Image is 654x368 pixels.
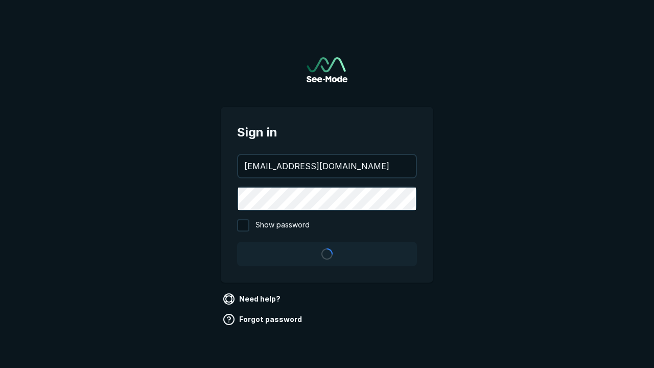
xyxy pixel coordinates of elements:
a: Go to sign in [307,57,347,82]
img: See-Mode Logo [307,57,347,82]
input: your@email.com [238,155,416,177]
a: Forgot password [221,311,306,328]
span: Show password [255,219,310,232]
span: Sign in [237,123,417,142]
a: Need help? [221,291,285,307]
